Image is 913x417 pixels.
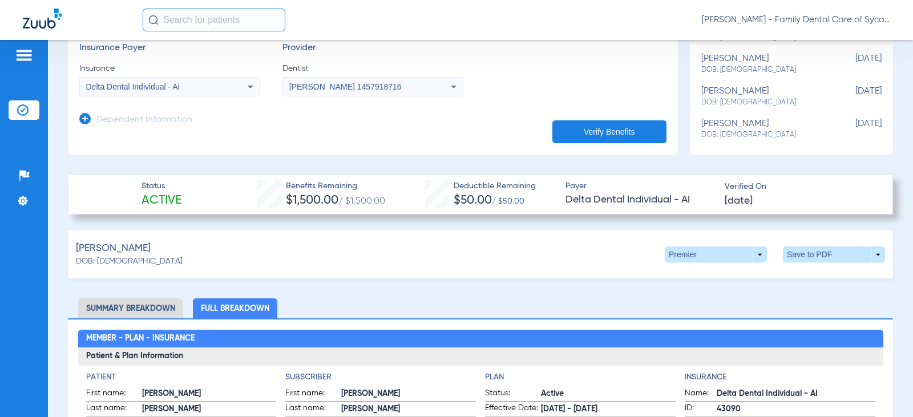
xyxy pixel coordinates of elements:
[142,193,181,209] span: Active
[148,15,159,25] img: Search Icon
[86,387,142,401] span: First name:
[76,256,183,268] span: DOB: [DEMOGRAPHIC_DATA]
[825,86,882,107] span: [DATE]
[143,9,285,31] input: Search for patients
[142,403,277,415] span: [PERSON_NAME]
[825,54,882,75] span: [DATE]
[725,181,874,193] span: Verified On
[142,180,181,192] span: Status
[454,180,536,192] span: Deductible Remaining
[78,298,183,318] li: Summary Breakdown
[685,402,717,416] span: ID:
[701,65,825,75] span: DOB: [DEMOGRAPHIC_DATA]
[78,330,883,348] h2: Member - Plan - Insurance
[685,387,717,401] span: Name:
[701,86,825,107] div: [PERSON_NAME]
[76,241,151,256] span: [PERSON_NAME]
[78,347,883,366] h3: Patient & Plan Information
[286,195,338,207] span: $1,500.00
[79,63,260,74] span: Insurance
[282,63,463,74] span: Dentist
[341,388,476,400] span: [PERSON_NAME]
[79,43,260,54] h3: Insurance Payer
[86,371,277,383] h4: Patient
[701,119,825,140] div: [PERSON_NAME]
[15,48,33,62] img: hamburger-icon
[485,371,676,383] h4: Plan
[541,403,676,415] span: [DATE] - [DATE]
[285,402,341,416] span: Last name:
[702,14,890,26] span: [PERSON_NAME] - Family Dental Care of Sycamore
[492,197,524,205] span: / $50.00
[193,298,277,318] li: Full Breakdown
[286,180,385,192] span: Benefits Remaining
[685,371,875,383] h4: Insurance
[701,54,825,75] div: [PERSON_NAME]
[565,193,715,207] span: Delta Dental Individual - AI
[338,197,385,206] span: / $1,500.00
[23,9,62,29] img: Zuub Logo
[541,388,676,400] span: Active
[825,119,882,140] span: [DATE]
[701,98,825,108] span: DOB: [DEMOGRAPHIC_DATA]
[725,194,753,208] span: [DATE]
[282,43,463,54] h3: Provider
[665,246,767,262] button: Premier
[485,402,541,416] span: Effective Date:
[285,371,476,383] h4: Subscriber
[552,120,666,143] button: Verify Benefits
[86,402,142,416] span: Last name:
[565,180,715,192] span: Payer
[454,195,492,207] span: $50.00
[142,388,277,400] span: [PERSON_NAME]
[485,387,541,401] span: Status:
[341,403,476,415] span: [PERSON_NAME]
[717,403,875,415] span: 43090
[285,387,341,401] span: First name:
[289,82,402,91] span: [PERSON_NAME] 1457918716
[717,388,875,400] span: Delta Dental Individual - AI
[783,246,885,262] button: Save to PDF
[86,82,180,91] span: Delta Dental Individual - Ai
[96,115,192,126] h3: Dependent Information
[701,130,825,140] span: DOB: [DEMOGRAPHIC_DATA]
